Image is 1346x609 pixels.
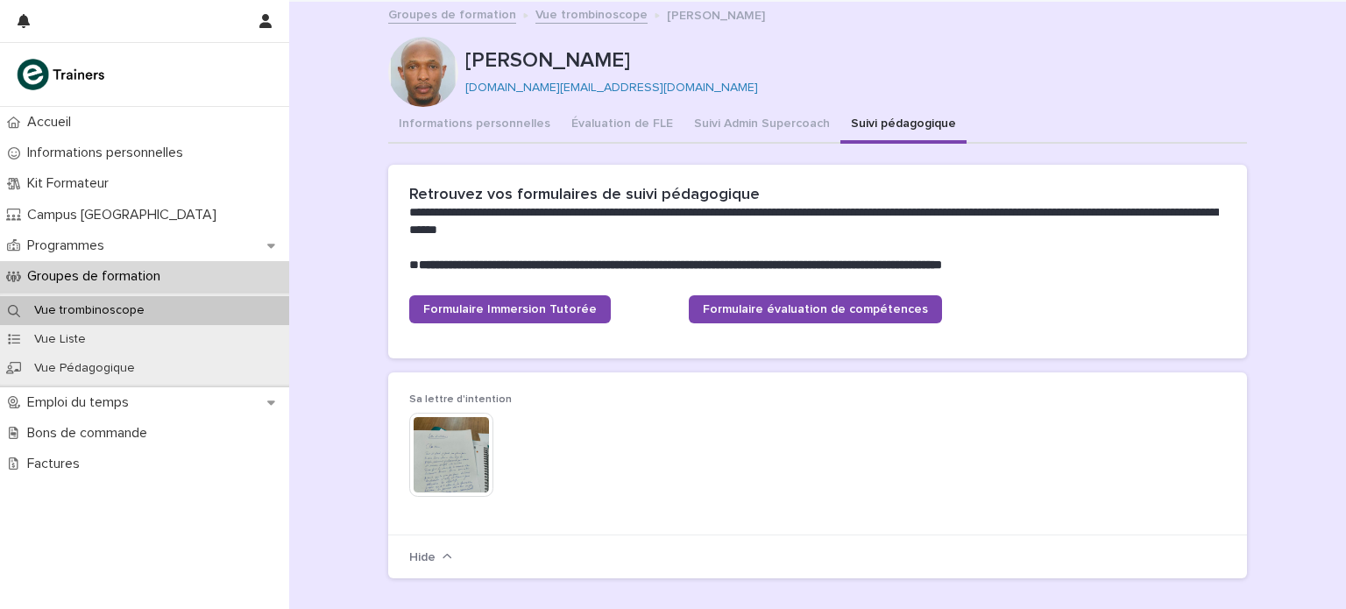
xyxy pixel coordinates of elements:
[20,394,143,411] p: Emploi du temps
[20,145,197,161] p: Informations personnelles
[840,107,967,144] button: Suivi pédagogique
[703,303,928,315] span: Formulaire évaluation de compétences
[20,175,123,192] p: Kit Formateur
[20,114,85,131] p: Accueil
[409,394,512,405] span: Sa lettre d'intention
[667,4,765,24] p: [PERSON_NAME]
[689,295,942,323] a: Formulaire évaluation de compétences
[465,81,758,94] a: [DOMAIN_NAME][EMAIL_ADDRESS][DOMAIN_NAME]
[423,303,597,315] span: Formulaire Immersion Tutorée
[20,237,118,254] p: Programmes
[684,107,840,144] button: Suivi Admin Supercoach
[388,4,516,24] a: Groupes de formation
[465,48,1240,74] p: [PERSON_NAME]
[20,303,159,318] p: Vue trombinoscope
[388,107,561,144] button: Informations personnelles
[20,268,174,285] p: Groupes de formation
[535,4,648,24] a: Vue trombinoscope
[14,57,110,92] img: K0CqGN7SDeD6s4JG8KQk
[20,425,161,442] p: Bons de commande
[409,295,611,323] a: Formulaire Immersion Tutorée
[20,207,230,223] p: Campus [GEOGRAPHIC_DATA]
[409,186,760,205] h2: Retrouvez vos formulaires de suivi pédagogique
[409,550,452,563] button: Hide
[20,361,149,376] p: Vue Pédagogique
[20,456,94,472] p: Factures
[561,107,684,144] button: Évaluation de FLE
[20,332,100,347] p: Vue Liste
